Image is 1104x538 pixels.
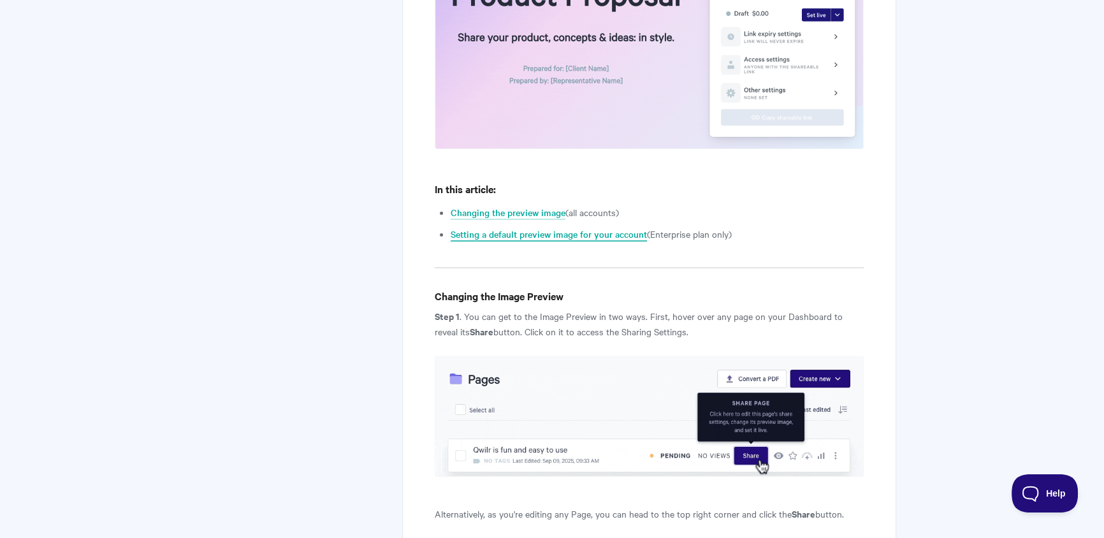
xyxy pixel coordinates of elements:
p: . You can get to the Image Preview in two ways. First, hover over any page on your Dashboard to r... [435,309,864,339]
strong: In this article: [435,182,496,196]
strong: Share [792,507,815,520]
a: Setting a default preview image for your account [451,228,647,242]
a: Changing the preview image [451,206,565,220]
li: (Enterprise plan only) [451,226,864,242]
iframe: Toggle Customer Support [1012,474,1079,513]
li: (all accounts) [451,205,864,220]
h4: Changing the Image Preview [435,288,864,304]
p: Alternatively, as you're editing any Page, you can head to the top right corner and click the but... [435,506,864,521]
strong: Step 1 [435,309,460,323]
strong: Share [470,324,493,338]
img: file-km6W2i8eML.gif [435,356,864,476]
